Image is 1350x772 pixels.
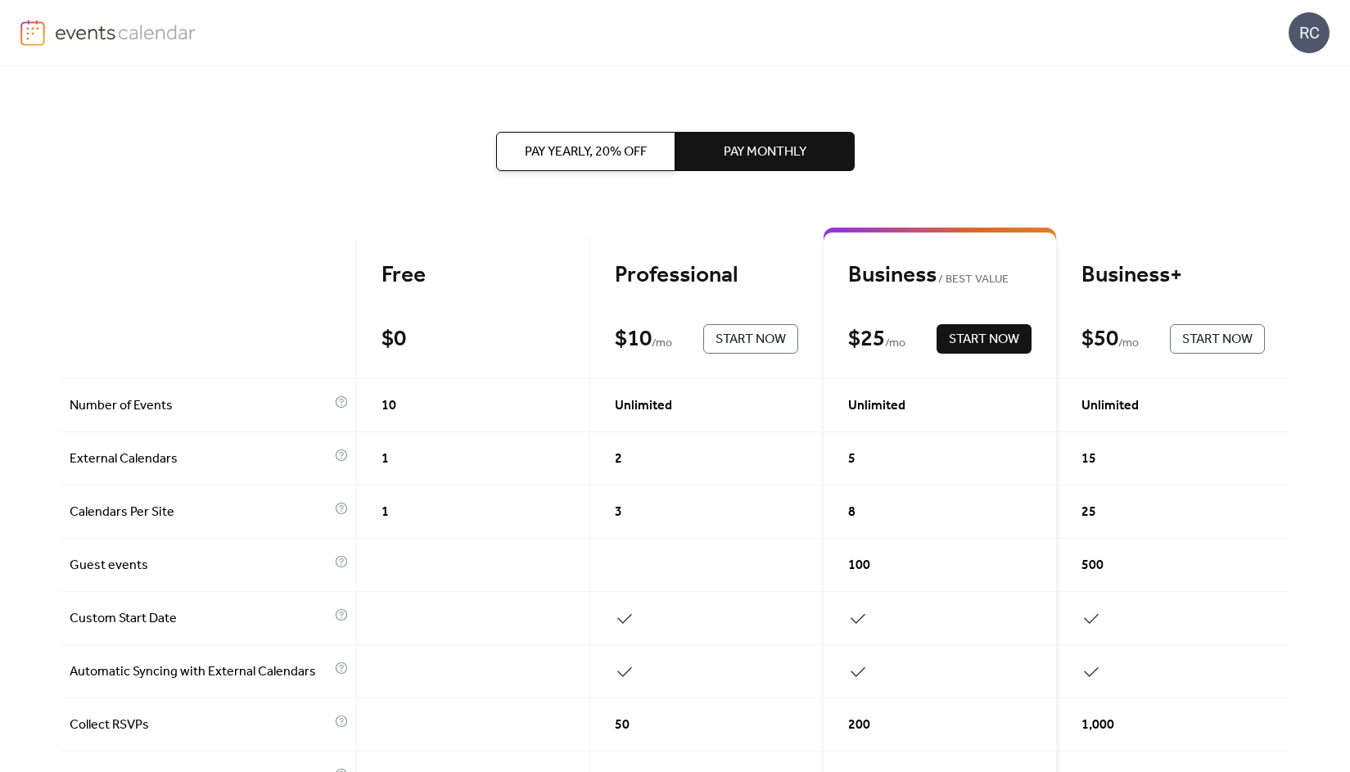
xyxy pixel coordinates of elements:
span: Unlimited [615,396,672,416]
button: Start Now [703,324,798,354]
span: 5 [848,449,856,469]
span: 10 [382,396,396,416]
span: 8 [848,503,856,522]
button: Pay Monthly [675,132,855,171]
span: 1,000 [1081,716,1114,735]
span: Unlimited [848,396,905,416]
span: Unlimited [1081,396,1139,416]
button: Start Now [937,324,1032,354]
div: RC [1289,12,1330,53]
span: 1 [382,503,389,522]
div: Business+ [1081,261,1265,290]
span: Collect RSVPs [70,716,331,735]
span: Pay Monthly [724,142,806,162]
span: / mo [885,334,905,354]
div: $ 25 [848,325,885,354]
span: Custom Start Date [70,609,331,629]
div: $ 50 [1081,325,1118,354]
div: $ 0 [382,325,406,354]
span: 3 [615,503,622,522]
span: BEST VALUE [937,270,1009,290]
span: / mo [652,334,672,354]
span: Start Now [1182,330,1253,350]
span: 500 [1081,556,1104,576]
span: 15 [1081,449,1096,469]
div: $ 10 [615,325,652,354]
div: Professional [615,261,798,290]
span: 200 [848,716,870,735]
span: Automatic Syncing with External Calendars [70,662,331,682]
span: 1 [382,449,389,469]
span: 2 [615,449,622,469]
img: logo-type [55,20,196,44]
button: Start Now [1170,324,1265,354]
span: Guest events [70,556,331,576]
span: Start Now [716,330,786,350]
div: Business [848,261,1032,290]
button: Pay Yearly, 20% off [496,132,675,171]
span: / mo [1118,334,1139,354]
img: logo [20,20,45,46]
span: 25 [1081,503,1096,522]
span: Start Now [949,330,1019,350]
span: Calendars Per Site [70,503,331,522]
span: 50 [615,716,630,735]
span: Pay Yearly, 20% off [525,142,647,162]
span: Number of Events [70,396,331,416]
span: 100 [848,556,870,576]
span: External Calendars [70,449,331,469]
div: Free [382,261,565,290]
